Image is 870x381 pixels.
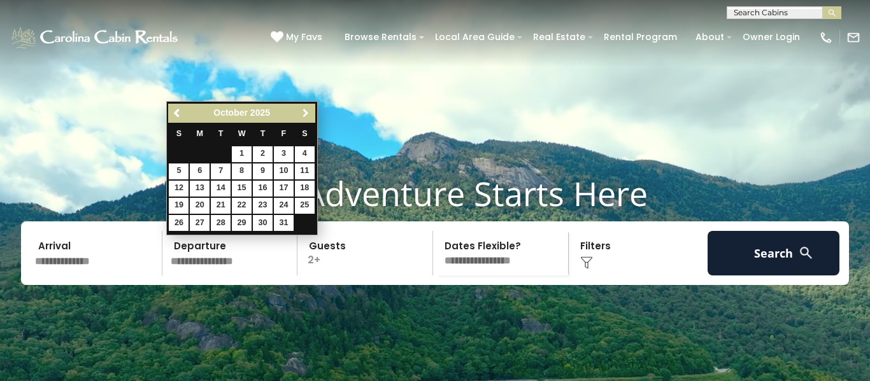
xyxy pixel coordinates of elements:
[274,198,294,214] a: 24
[295,198,315,214] a: 25
[169,181,189,197] a: 12
[260,129,266,138] span: Thursday
[429,27,521,47] a: Local Area Guide
[211,163,231,179] a: 7
[250,107,270,118] span: 2025
[211,215,231,231] a: 28
[213,107,248,118] span: October
[271,31,325,45] a: My Favs
[253,215,273,231] a: 30
[597,27,683,47] a: Rental Program
[190,181,210,197] a: 13
[298,106,314,121] a: Next
[190,198,210,214] a: 20
[197,129,204,138] span: Monday
[232,163,252,179] a: 8
[253,198,273,214] a: 23
[708,231,839,275] button: Search
[253,146,273,162] a: 2
[301,231,432,275] p: 2+
[846,31,860,45] img: mail-regular-white.png
[232,181,252,197] a: 15
[295,163,315,179] a: 11
[274,215,294,231] a: 31
[301,108,311,118] span: Next
[819,31,833,45] img: phone-regular-white.png
[238,129,246,138] span: Wednesday
[295,181,315,197] a: 18
[232,198,252,214] a: 22
[274,146,294,162] a: 3
[10,25,182,50] img: White-1-1-2.png
[169,163,189,179] a: 5
[169,198,189,214] a: 19
[190,163,210,179] a: 6
[169,215,189,231] a: 26
[274,181,294,197] a: 17
[295,146,315,162] a: 4
[232,146,252,162] a: 1
[338,27,423,47] a: Browse Rentals
[527,27,592,47] a: Real Estate
[798,245,814,261] img: search-regular-white.png
[211,198,231,214] a: 21
[286,31,322,44] span: My Favs
[580,256,593,269] img: filter--v1.png
[253,163,273,179] a: 9
[274,163,294,179] a: 10
[689,27,731,47] a: About
[173,108,183,118] span: Previous
[253,181,273,197] a: 16
[232,215,252,231] a: 29
[218,129,224,138] span: Tuesday
[169,106,185,121] a: Previous
[282,129,287,138] span: Friday
[10,174,860,213] h1: Your Adventure Starts Here
[302,129,307,138] span: Saturday
[736,27,806,47] a: Owner Login
[211,181,231,197] a: 14
[190,215,210,231] a: 27
[176,129,182,138] span: Sunday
